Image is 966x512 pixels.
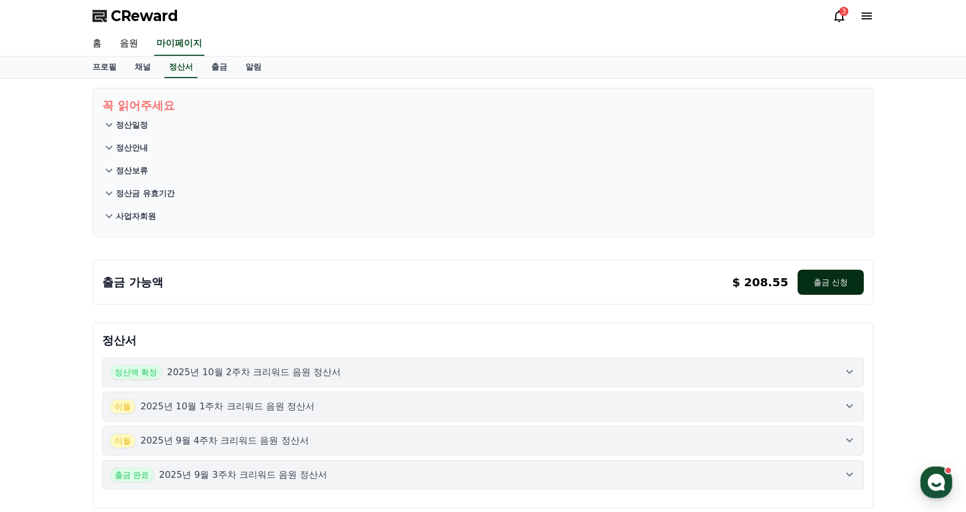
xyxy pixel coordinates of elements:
a: 프로필 [83,56,126,78]
p: 출금 가능액 [102,274,163,290]
a: 대화 [75,361,147,390]
button: 정산보류 [102,159,864,182]
a: 음원 [111,32,147,56]
button: 정산금 유효기간 [102,182,864,205]
p: 2025년 9월 4주차 크리워드 음원 정산서 [140,434,309,448]
p: 2025년 10월 2주차 크리워드 음원 정산서 [167,365,341,379]
p: 정산금 유효기간 [116,188,175,199]
button: 이월 2025년 9월 4주차 크리워드 음원 정산서 [102,426,864,456]
span: 이월 [110,399,136,414]
p: 사업자회원 [116,210,156,222]
a: 출금 [202,56,236,78]
button: 정산일정 [102,113,864,136]
p: $ 208.55 [732,274,788,290]
div: 3 [839,7,848,16]
span: CReward [111,7,178,25]
span: 대화 [104,379,118,388]
p: 꼭 읽어주세요 [102,97,864,113]
p: 2025년 10월 1주차 크리워드 음원 정산서 [140,400,315,413]
a: CReward [92,7,178,25]
p: 정산안내 [116,142,148,153]
p: 정산서 [102,332,864,348]
p: 정산보류 [116,165,148,176]
a: 채널 [126,56,160,78]
a: 알림 [236,56,271,78]
button: 정산액 확정 2025년 10월 2주차 크리워드 음원 정산서 [102,357,864,387]
button: 출금 신청 [798,270,864,295]
button: 이월 2025년 10월 1주차 크리워드 음원 정산서 [102,392,864,421]
span: 정산액 확정 [110,365,162,380]
span: 이월 [110,433,136,448]
a: 정산서 [164,56,198,78]
p: 2025년 9월 3주차 크리워드 음원 정산서 [159,468,327,482]
a: 홈 [83,32,111,56]
a: 홈 [3,361,75,390]
button: 출금 완료 2025년 9월 3주차 크리워드 음원 정산서 [102,460,864,490]
a: 설정 [147,361,219,390]
span: 출금 완료 [110,468,154,482]
span: 설정 [176,379,190,388]
button: 정산안내 [102,136,864,159]
span: 홈 [36,379,43,388]
a: 3 [832,9,846,23]
button: 사업자회원 [102,205,864,227]
p: 정산일정 [116,119,148,131]
a: 마이페이지 [154,32,204,56]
